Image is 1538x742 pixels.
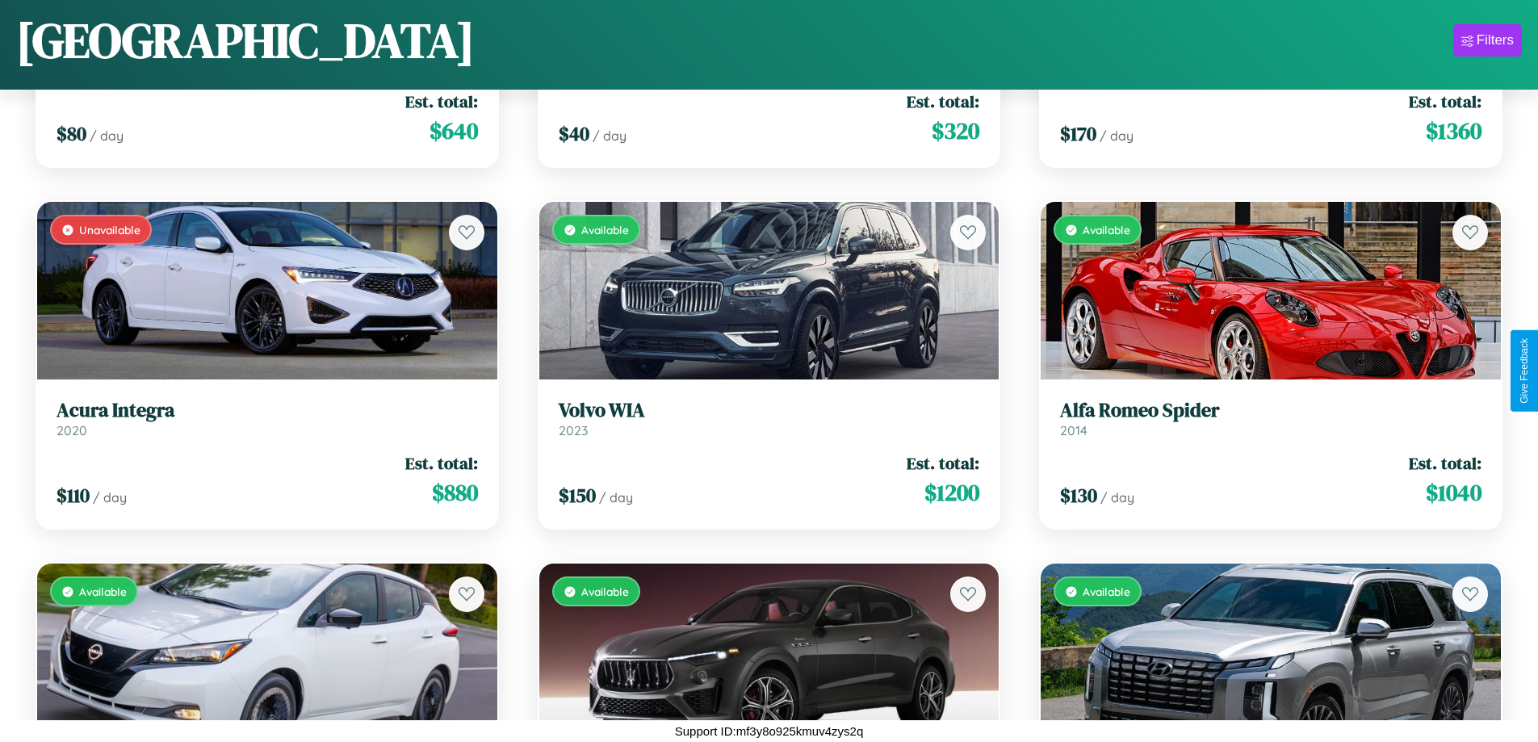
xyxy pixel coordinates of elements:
h1: [GEOGRAPHIC_DATA] [16,7,475,73]
span: $ 880 [432,476,478,509]
span: 2023 [559,422,588,438]
span: $ 1200 [924,476,979,509]
span: Available [581,223,629,237]
a: Acura Integra2020 [57,399,478,438]
span: $ 320 [932,115,979,147]
span: Est. total: [907,451,979,475]
span: 2014 [1060,422,1087,438]
span: / day [1100,128,1134,144]
span: $ 1360 [1426,115,1481,147]
span: Available [1083,223,1130,237]
span: Est. total: [405,90,478,113]
span: Est. total: [405,451,478,475]
span: $ 40 [559,120,589,147]
span: Available [1083,585,1130,598]
span: Available [79,585,127,598]
div: Filters [1477,32,1514,48]
span: / day [593,128,627,144]
span: $ 170 [1060,120,1096,147]
span: 2020 [57,422,87,438]
a: Volvo WIA2023 [559,399,980,438]
a: Alfa Romeo Spider2014 [1060,399,1481,438]
span: Est. total: [907,90,979,113]
span: / day [1100,489,1134,505]
button: Filters [1453,24,1522,57]
h3: Volvo WIA [559,399,980,422]
span: $ 130 [1060,482,1097,509]
span: Unavailable [79,223,140,237]
h3: Acura Integra [57,399,478,422]
span: Available [581,585,629,598]
span: / day [599,489,633,505]
span: $ 80 [57,120,86,147]
span: $ 110 [57,482,90,509]
span: / day [93,489,127,505]
span: $ 1040 [1426,476,1481,509]
span: $ 640 [430,115,478,147]
span: $ 150 [559,482,596,509]
span: / day [90,128,124,144]
p: Support ID: mf3y8o925kmuv4zys2q [675,720,863,742]
span: Est. total: [1409,451,1481,475]
span: Est. total: [1409,90,1481,113]
h3: Alfa Romeo Spider [1060,399,1481,422]
div: Give Feedback [1519,338,1530,404]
